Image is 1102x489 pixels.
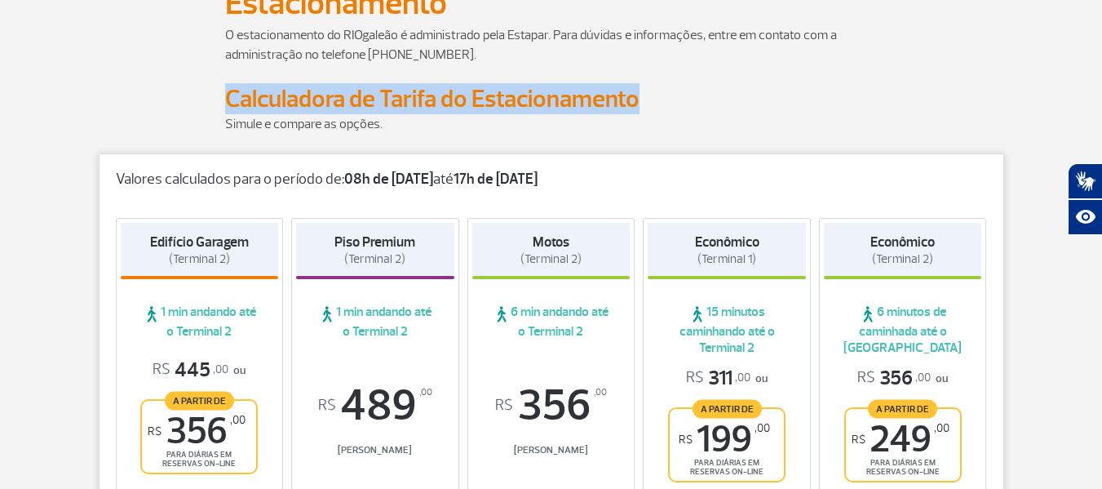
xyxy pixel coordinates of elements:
[533,233,569,251] strong: Motos
[472,444,631,456] span: [PERSON_NAME]
[296,444,454,456] span: [PERSON_NAME]
[116,171,987,189] p: Valores calculados para o período de: até
[150,233,249,251] strong: Edifício Garagem
[852,421,949,458] span: 249
[419,384,432,402] sup: ,00
[156,450,242,469] span: para diárias em reservas on-line
[857,366,948,391] p: ou
[1068,163,1102,235] div: Plugin de acessibilidade da Hand Talk.
[872,251,933,267] span: (Terminal 2)
[454,170,538,189] strong: 17h de [DATE]
[857,366,931,391] span: 356
[686,366,768,391] p: ou
[296,384,454,428] span: 489
[495,397,513,415] sup: R$
[153,358,246,383] p: ou
[695,233,759,251] strong: Econômico
[225,84,878,114] h2: Calculadora de Tarifa do Estacionamento
[318,397,336,415] sup: R$
[520,251,582,267] span: (Terminal 2)
[870,233,935,251] strong: Econômico
[693,399,762,418] span: A partir de
[344,170,433,189] strong: 08h de [DATE]
[230,413,246,427] sup: ,00
[934,421,949,435] sup: ,00
[148,413,246,450] span: 356
[824,304,982,356] span: 6 minutos de caminhada até o [GEOGRAPHIC_DATA]
[334,233,415,251] strong: Piso Premium
[148,425,162,438] sup: R$
[648,304,806,356] span: 15 minutos caminhando até o Terminal 2
[344,251,405,267] span: (Terminal 2)
[472,384,631,428] span: 356
[169,251,230,267] span: (Terminal 2)
[860,458,946,477] span: para diárias em reservas on-line
[1068,163,1102,199] button: Abrir tradutor de língua de sinais.
[684,458,770,477] span: para diárias em reservas on-line
[225,25,878,64] p: O estacionamento do RIOgaleão é administrado pela Estapar. Para dúvidas e informações, entre em c...
[1068,199,1102,235] button: Abrir recursos assistivos.
[225,114,878,134] p: Simule e compare as opções.
[868,399,937,418] span: A partir de
[153,358,228,383] span: 445
[679,421,770,458] span: 199
[472,304,631,340] span: 6 min andando até o Terminal 2
[852,433,865,447] sup: R$
[755,421,770,435] sup: ,00
[121,304,279,340] span: 1 min andando até o Terminal 2
[165,391,234,410] span: A partir de
[679,433,693,447] sup: R$
[697,251,756,267] span: (Terminal 1)
[686,366,750,391] span: 311
[296,304,454,340] span: 1 min andando até o Terminal 2
[594,384,607,402] sup: ,00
